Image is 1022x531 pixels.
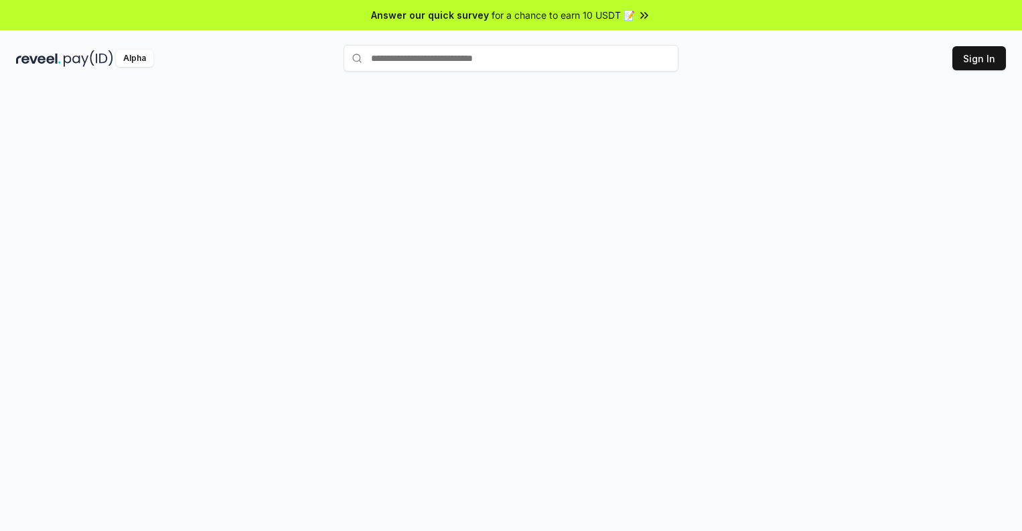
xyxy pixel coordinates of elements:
[64,50,113,67] img: pay_id
[116,50,153,67] div: Alpha
[952,46,1006,70] button: Sign In
[492,8,635,22] span: for a chance to earn 10 USDT 📝
[371,8,489,22] span: Answer our quick survey
[16,50,61,67] img: reveel_dark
